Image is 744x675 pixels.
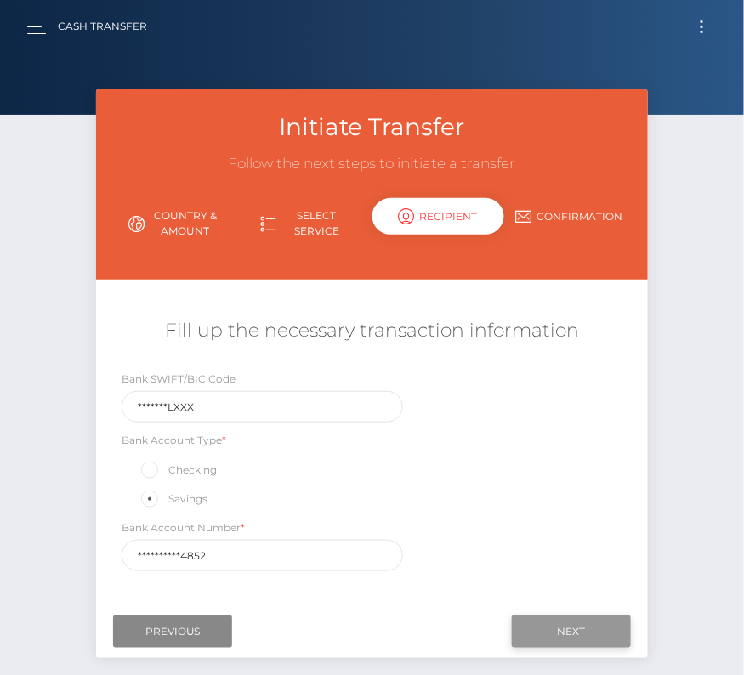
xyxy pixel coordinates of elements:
label: Savings [139,488,207,510]
h3: Follow the next steps to initiate a transfer [109,154,635,174]
a: Select Service [241,201,372,246]
h3: Initiate Transfer [109,111,635,144]
input: Previous [113,615,232,648]
label: Bank SWIFT/BIC Code [122,372,236,387]
label: Bank Account Type [122,433,226,448]
button: Toggle navigation [686,15,718,38]
input: Next [512,615,631,648]
h5: Fill up the necessary transaction information [109,318,635,344]
a: Country & Amount [109,201,241,246]
a: Cash Transfer [58,9,147,44]
input: SWIFT Code based on ISO-9362:2009 [122,391,403,423]
a: Confirmation [503,201,635,231]
input: Only digits [122,540,403,571]
label: Bank Account Number [122,520,245,536]
label: Checking [139,459,217,481]
div: Recipient [372,198,504,235]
